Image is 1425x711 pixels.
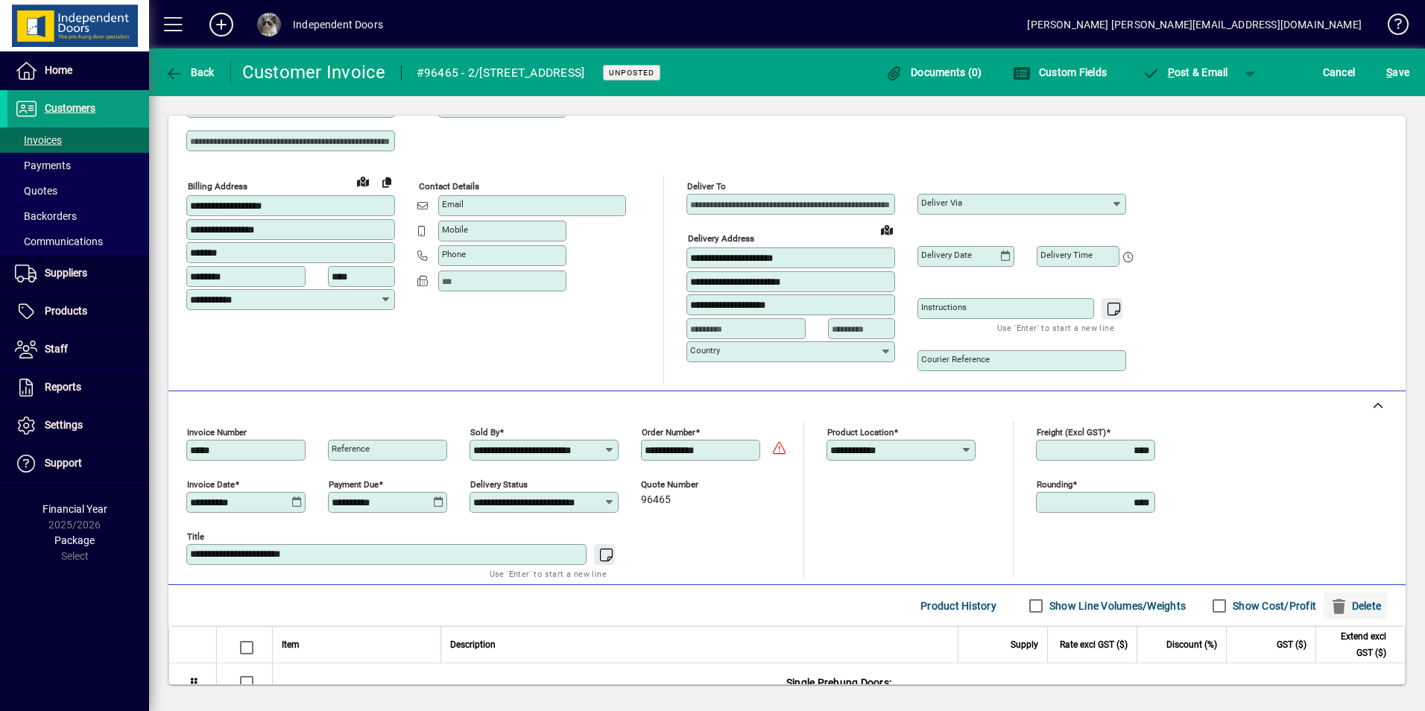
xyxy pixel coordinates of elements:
[7,369,149,406] a: Reports
[1330,594,1381,618] span: Delete
[1168,66,1175,78] span: P
[1009,59,1110,86] button: Custom Fields
[7,293,149,330] a: Products
[54,534,95,546] span: Package
[7,52,149,89] a: Home
[293,13,383,37] div: Independent Doors
[45,267,87,279] span: Suppliers
[609,68,654,78] span: Unposted
[1325,628,1386,661] span: Extend excl GST ($)
[490,565,607,582] mat-hint: Use 'Enter' to start a new line
[161,59,218,86] button: Back
[920,594,996,618] span: Product History
[1377,3,1406,51] a: Knowledge Base
[7,178,149,203] a: Quotes
[641,480,730,490] span: Quote number
[1230,598,1316,613] label: Show Cost/Profit
[7,255,149,292] a: Suppliers
[914,592,1002,619] button: Product History
[351,169,375,193] a: View on map
[450,636,496,653] span: Description
[641,494,671,506] span: 96465
[442,249,466,259] mat-label: Phone
[15,236,103,247] span: Communications
[827,427,894,437] mat-label: Product location
[45,64,72,76] span: Home
[1011,636,1038,653] span: Supply
[273,663,1405,702] div: Single Prehung Doors:
[7,331,149,368] a: Staff
[7,229,149,254] a: Communications
[282,636,300,653] span: Item
[198,11,245,38] button: Add
[7,445,149,482] a: Support
[15,185,57,197] span: Quotes
[1037,427,1106,437] mat-label: Freight (excl GST)
[245,11,293,38] button: Profile
[1046,598,1186,613] label: Show Line Volumes/Weights
[921,250,972,260] mat-label: Delivery date
[442,224,468,235] mat-label: Mobile
[1027,13,1362,37] div: [PERSON_NAME] [PERSON_NAME][EMAIL_ADDRESS][DOMAIN_NAME]
[332,443,370,454] mat-label: Reference
[1386,66,1392,78] span: S
[187,427,247,437] mat-label: Invoice number
[1013,66,1107,78] span: Custom Fields
[1319,59,1359,86] button: Cancel
[329,479,379,490] mat-label: Payment due
[1324,592,1387,619] button: Delete
[1383,59,1413,86] button: Save
[15,210,77,222] span: Backorders
[885,66,982,78] span: Documents (0)
[1277,636,1306,653] span: GST ($)
[1037,479,1072,490] mat-label: Rounding
[187,531,204,542] mat-label: Title
[470,479,528,490] mat-label: Delivery status
[42,503,107,515] span: Financial Year
[642,427,695,437] mat-label: Order number
[1166,636,1217,653] span: Discount (%)
[921,197,962,208] mat-label: Deliver via
[1324,592,1394,619] app-page-header-button: Delete selection
[921,302,967,312] mat-label: Instructions
[690,345,720,355] mat-label: Country
[149,59,231,86] app-page-header-button: Back
[45,343,68,355] span: Staff
[882,59,986,86] button: Documents (0)
[7,127,149,153] a: Invoices
[1142,66,1228,78] span: ost & Email
[1323,60,1356,84] span: Cancel
[997,319,1114,336] mat-hint: Use 'Enter' to start a new line
[165,66,215,78] span: Back
[875,218,899,241] a: View on map
[375,170,399,194] button: Copy to Delivery address
[1386,60,1409,84] span: ave
[45,381,81,393] span: Reports
[45,102,95,114] span: Customers
[15,159,71,171] span: Payments
[7,407,149,444] a: Settings
[7,203,149,229] a: Backorders
[470,427,499,437] mat-label: Sold by
[45,419,83,431] span: Settings
[15,134,62,146] span: Invoices
[187,479,235,490] mat-label: Invoice date
[921,354,990,364] mat-label: Courier Reference
[1134,59,1236,86] button: Post & Email
[687,181,726,192] mat-label: Deliver To
[417,61,585,85] div: #96465 - 2/[STREET_ADDRESS]
[45,457,82,469] span: Support
[45,305,87,317] span: Products
[7,153,149,178] a: Payments
[242,60,386,84] div: Customer Invoice
[1040,250,1093,260] mat-label: Delivery time
[1060,636,1128,653] span: Rate excl GST ($)
[442,199,464,209] mat-label: Email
